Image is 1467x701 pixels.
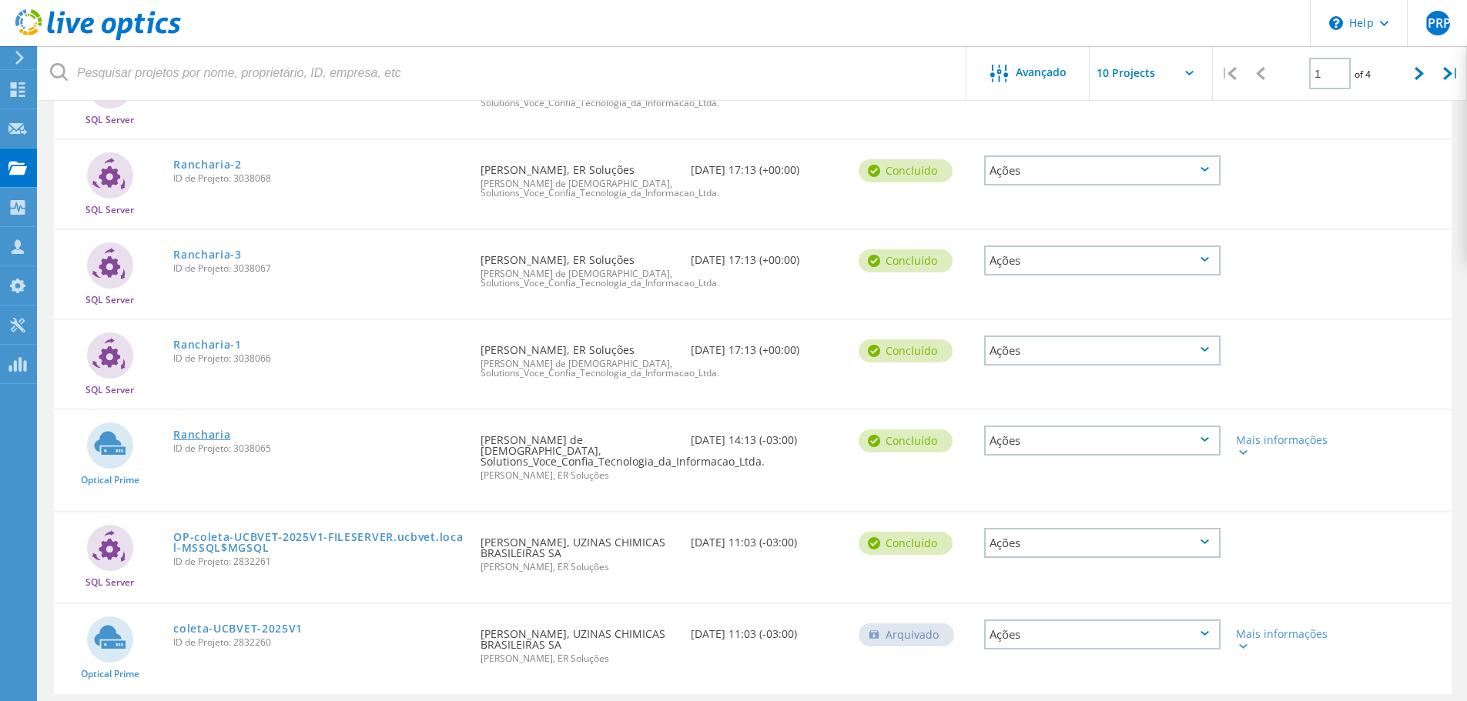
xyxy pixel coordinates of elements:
div: Concluído [859,159,953,182]
div: Concluído [859,532,953,555]
div: Ações [984,155,1221,185]
div: Ações [984,245,1221,275]
div: Ações [984,619,1221,649]
div: Concluído [859,429,953,452]
div: Ações [984,426,1221,456]
span: SQL Server [85,386,134,395]
span: [PERSON_NAME], ER Soluções [481,471,675,480]
div: [DATE] 17:13 (+00:00) [683,230,851,281]
div: [DATE] 11:03 (-03:00) [683,604,851,655]
span: JPRP [1424,17,1452,29]
span: [PERSON_NAME] de [DEMOGRAPHIC_DATA], Solutions_Voce_Confia_Tecnologia_da_Informacao_Ltda. [481,179,675,198]
span: ID de Projeto: 2832260 [173,638,465,647]
div: Mais informações [1236,435,1332,456]
a: Rancharia-2 [173,159,242,170]
span: Optical Prime [81,669,139,679]
span: [PERSON_NAME] de [DEMOGRAPHIC_DATA], Solutions_Voce_Confia_Tecnologia_da_Informacao_Ltda. [481,89,675,108]
span: SQL Server [85,578,134,587]
div: [PERSON_NAME], ER Soluções [473,140,682,213]
div: [PERSON_NAME], UZINAS CHIMICAS BRASILEIRAS SA [473,512,682,587]
div: [DATE] 14:13 (-03:00) [683,410,851,461]
span: ID de Projeto: 3038065 [173,444,465,453]
div: | [1213,46,1244,101]
span: [PERSON_NAME], ER Soluções [481,562,675,572]
div: Arquivado [859,623,954,646]
div: Concluído [859,249,953,272]
a: OP-coleta-UCBVET-2025V1-FILESERVER.ucbvet.local-MSSQL$MGSQL [173,532,465,553]
span: ID de Projeto: 3038066 [173,354,465,363]
span: [PERSON_NAME] de [DEMOGRAPHIC_DATA], Solutions_Voce_Confia_Tecnologia_da_Informacao_Ltda. [481,269,675,288]
span: ID de Projeto: 2832261 [173,557,465,566]
div: [PERSON_NAME], ER Soluções [473,320,682,393]
a: Rancharia [173,429,230,440]
div: [DATE] 11:03 (-03:00) [683,512,851,563]
div: [DATE] 17:13 (+00:00) [683,320,851,371]
span: [PERSON_NAME], ER Soluções [481,654,675,663]
span: of 4 [1355,68,1371,81]
span: ID de Projeto: 3038068 [173,174,465,183]
div: Ações [984,528,1221,558]
span: SQL Server [85,115,134,125]
div: [PERSON_NAME], ER Soluções [473,230,682,303]
div: Mais informações [1236,629,1332,650]
span: [PERSON_NAME] de [DEMOGRAPHIC_DATA], Solutions_Voce_Confia_Tecnologia_da_Informacao_Ltda. [481,359,675,378]
span: ID de Projeto: 3038067 [173,264,465,273]
div: [DATE] 17:13 (+00:00) [683,140,851,191]
div: [PERSON_NAME], UZINAS CHIMICAS BRASILEIRAS SA [473,604,682,679]
input: Pesquisar projetos por nome, proprietário, ID, empresa, etc [39,46,967,100]
div: Concluído [859,339,953,362]
svg: \n [1329,16,1343,30]
a: Rancharia-3 [173,249,242,260]
a: Live Optics Dashboard [15,32,181,43]
a: coleta-UCBVET-2025V1 [173,623,303,634]
a: Rancharia-1 [173,339,242,350]
span: Optical Prime [81,476,139,485]
div: | [1435,46,1467,101]
span: Avançado [1016,67,1067,78]
span: SQL Server [85,295,134,305]
div: Ações [984,335,1221,366]
div: [PERSON_NAME] de [DEMOGRAPHIC_DATA], Solutions_Voce_Confia_Tecnologia_da_Informacao_Ltda. [473,410,682,496]
span: SQL Server [85,205,134,215]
